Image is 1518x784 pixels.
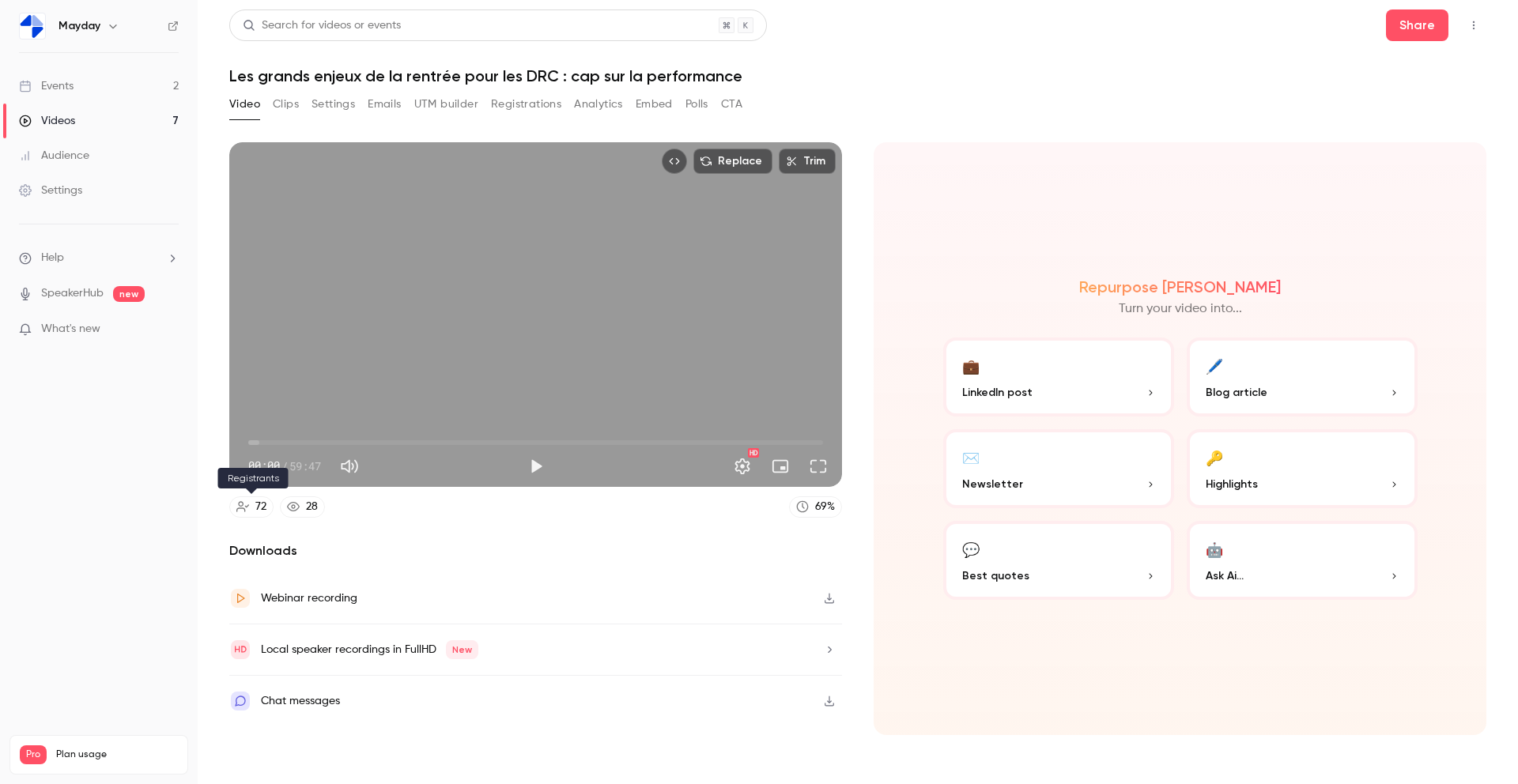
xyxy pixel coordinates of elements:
[962,384,1033,401] span: LinkedIn post
[815,499,835,515] div: 69 %
[662,149,687,174] button: Embed video
[1079,277,1281,296] h2: Repurpose [PERSON_NAME]
[943,521,1174,600] button: 💬Best quotes
[41,285,104,302] a: SpeakerHub
[312,92,355,117] button: Settings
[962,353,980,378] div: 💼
[334,450,365,482] button: Mute
[289,458,321,474] span: 59:47
[113,286,145,302] span: new
[491,92,561,117] button: Registrations
[721,92,742,117] button: CTA
[19,113,75,129] div: Videos
[261,692,340,710] div: Chat messages
[248,458,321,474] div: 00:00
[229,66,1486,85] h1: Les grands enjeux de la rentrée pour les DRC : cap sur la performance
[574,92,623,117] button: Analytics
[1206,353,1223,378] div: 🖊️
[1187,429,1418,508] button: 🔑Highlights
[943,337,1174,416] button: 💼LinkedIn post
[414,92,478,117] button: UTM builder
[306,499,318,515] div: 28
[962,445,980,469] div: ✉️
[765,450,796,482] button: Turn on miniplayer
[1187,337,1418,416] button: 🖊️Blog article
[1119,300,1242,318] p: Turn your video into...
[281,458,288,474] span: /
[261,589,357,608] div: Webinar recording
[962,537,980,561] div: 💬
[962,567,1029,584] span: Best quotes
[685,92,708,117] button: Polls
[789,496,842,518] a: 69%
[261,640,478,659] div: Local speaker recordings in FullHD
[20,13,45,39] img: Mayday
[446,640,478,659] span: New
[779,149,836,174] button: Trim
[59,18,100,34] h6: Mayday
[1386,9,1448,41] button: Share
[160,322,179,337] iframe: Noticeable Trigger
[19,78,74,94] div: Events
[229,496,274,518] a: 72
[19,148,89,164] div: Audience
[248,458,280,474] span: 00:00
[255,499,266,515] div: 72
[41,321,100,337] span: What's new
[520,450,552,482] button: Play
[229,541,842,560] h2: Downloads
[56,748,178,761] span: Plan usage
[19,183,82,198] div: Settings
[693,149,772,174] button: Replace
[727,450,758,482] button: Settings
[243,17,401,34] div: Search for videos or events
[1206,384,1267,401] span: Blog article
[1461,13,1486,38] button: Top Bar Actions
[1206,476,1258,492] span: Highlights
[802,450,834,482] button: Full screen
[962,476,1023,492] span: Newsletter
[1206,537,1223,561] div: 🤖
[1187,521,1418,600] button: 🤖Ask Ai...
[280,496,325,518] a: 28
[636,92,673,117] button: Embed
[368,92,401,117] button: Emails
[943,429,1174,508] button: ✉️Newsletter
[1206,445,1223,469] div: 🔑
[20,745,47,764] span: Pro
[748,448,759,458] div: HD
[41,250,64,266] span: Help
[19,250,179,266] li: help-dropdown-opener
[1206,567,1244,584] span: Ask Ai...
[229,92,260,117] button: Video
[273,92,299,117] button: Clips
